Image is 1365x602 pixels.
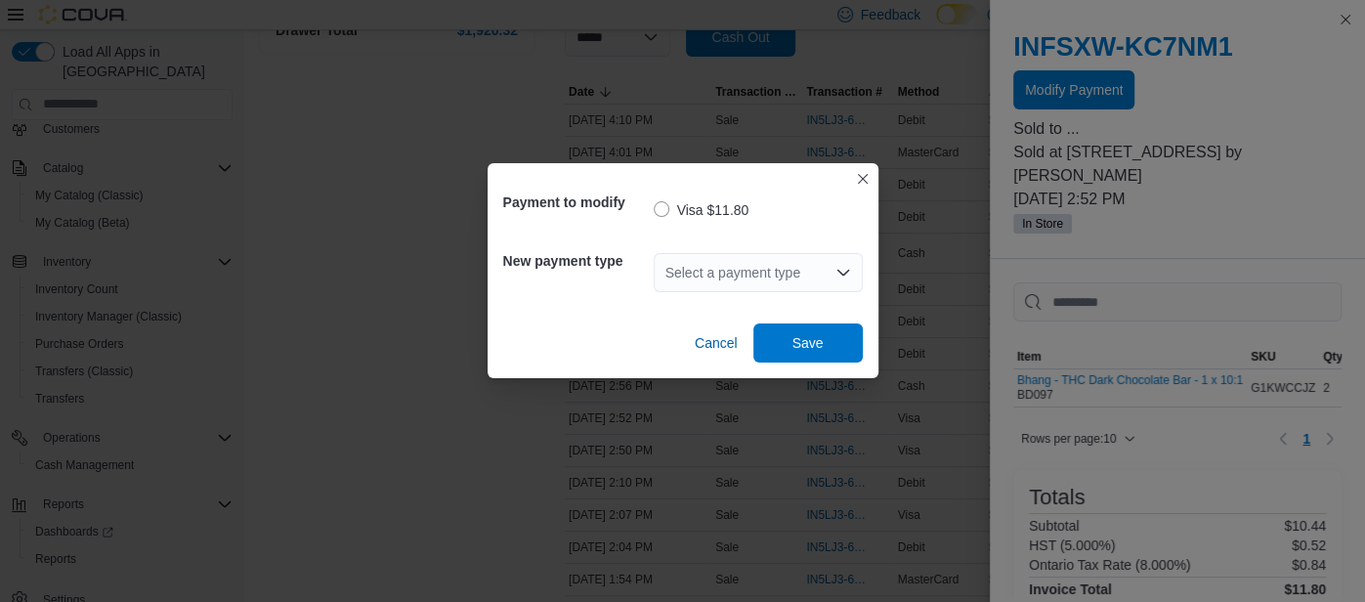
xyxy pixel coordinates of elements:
h5: New payment type [503,241,650,280]
input: Accessible screen reader label [665,261,667,284]
label: Visa $11.80 [654,198,749,222]
span: Save [792,333,824,353]
button: Save [753,323,863,363]
button: Cancel [687,323,746,363]
button: Closes this modal window [851,167,874,191]
h5: Payment to modify [503,183,650,222]
button: Open list of options [835,265,851,280]
span: Cancel [695,333,738,353]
